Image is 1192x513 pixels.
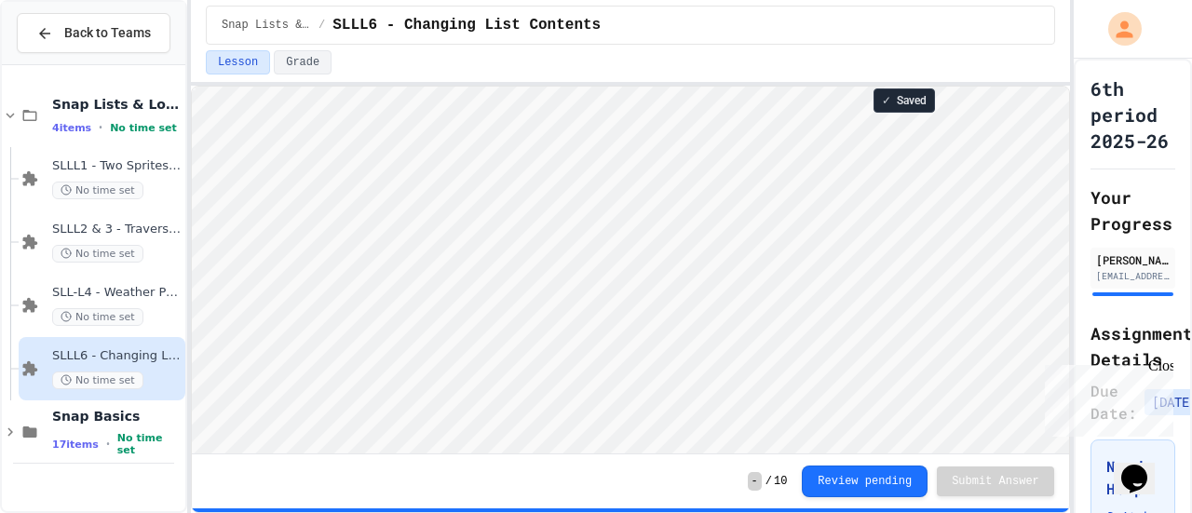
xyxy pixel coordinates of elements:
button: Back to Teams [17,13,170,53]
span: Saved [897,93,927,108]
span: Snap Lists & Loops [222,18,311,33]
span: SLLL1 - Two Sprites Talking [52,158,182,174]
span: No time set [52,308,143,326]
h1: 6th period 2025-26 [1090,75,1175,154]
span: Back to Teams [64,23,151,43]
button: Review pending [802,466,928,497]
span: SLL-L4 - Weather Permitting Program [52,285,182,301]
span: / [765,474,772,489]
span: SLLL2 & 3 - Traversing a List [52,222,182,237]
span: 17 items [52,439,99,451]
div: [EMAIL_ADDRESS][DOMAIN_NAME] [1096,269,1170,283]
span: 10 [774,474,787,489]
h2: Assignment Details [1090,320,1175,372]
span: 4 items [52,122,91,134]
span: / [318,18,325,33]
span: Submit Answer [952,474,1039,489]
iframe: Snap! Programming Environment [192,87,1069,453]
span: No time set [110,122,177,134]
button: Grade [274,50,332,74]
span: SLLL6 - Changing List Contents [52,348,182,364]
iframe: chat widget [1114,439,1173,494]
h2: Your Progress [1090,184,1175,236]
span: Snap Basics [52,408,182,425]
span: SLLL6 - Changing List Contents [332,14,601,36]
iframe: chat widget [1037,358,1173,437]
span: ✓ [882,93,891,108]
span: No time set [52,245,143,263]
span: - [748,472,762,491]
h3: Need Help? [1106,455,1159,500]
span: • [99,120,102,135]
div: My Account [1089,7,1146,50]
button: Lesson [206,50,270,74]
span: No time set [52,371,143,389]
button: Submit Answer [937,466,1054,496]
span: No time set [52,182,143,199]
span: • [106,437,110,452]
span: No time set [117,432,182,456]
div: [PERSON_NAME] [1096,251,1170,268]
div: Chat with us now!Close [7,7,129,118]
span: Snap Lists & Loops [52,96,182,113]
